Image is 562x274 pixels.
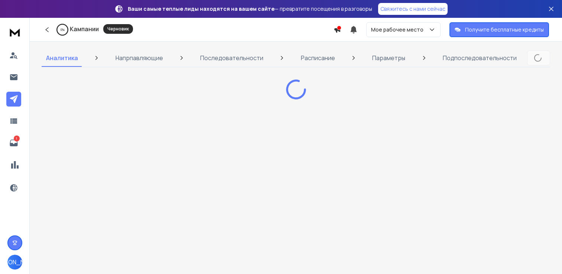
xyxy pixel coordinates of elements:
a: Аналитика [42,49,82,67]
p: Мое рабочее место [371,26,426,33]
a: Свяжитесь с нами сейчас [378,3,448,15]
p: Параметры [372,53,405,62]
a: 1 [6,136,21,150]
font: 0 [61,27,62,32]
p: % [61,27,65,32]
p: Получите бесплатные кредиты [465,26,544,33]
button: [PERSON_NAME] [7,255,22,270]
button: Получите бесплатные кредиты [449,22,549,37]
strong: Ваши самые теплые лиды находятся на вашем сайте [128,5,274,12]
p: Расписание [301,53,335,62]
p: Подпоследовательности [443,53,517,62]
div: Черновик [103,24,133,34]
p: Аналитика [46,53,78,62]
a: Расписание [296,49,340,67]
p: 1 [14,136,20,141]
img: лого [7,25,22,39]
a: Параметры [368,49,410,67]
p: Напрпавляющие [116,53,163,62]
a: Напрпавляющие [111,49,168,67]
h1: Кампании [70,25,99,33]
p: — превратите посещения в разговоры [128,5,372,13]
a: Последовательности [196,49,268,67]
p: Свяжитесь с нами сейчас [380,5,445,13]
p: Последовательности [200,53,263,62]
a: Подпоследовательности [438,49,521,67]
